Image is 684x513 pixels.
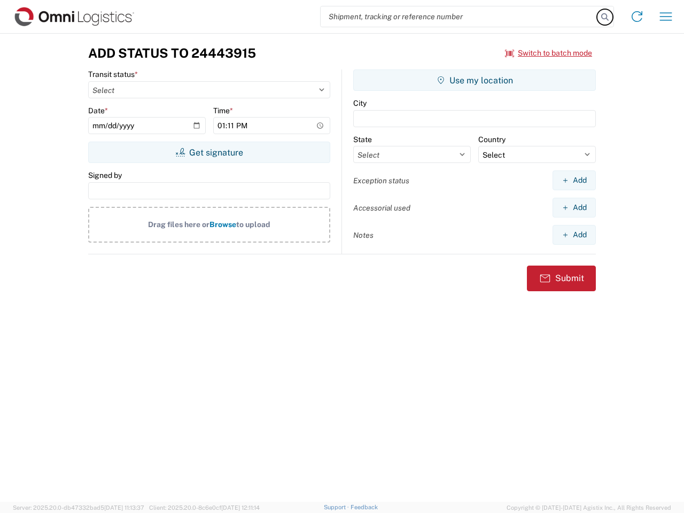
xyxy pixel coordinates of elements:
[88,170,122,180] label: Signed by
[104,504,144,511] span: [DATE] 11:13:37
[353,230,374,240] label: Notes
[149,504,260,511] span: Client: 2025.20.0-8c6e0cf
[478,135,506,144] label: Country
[505,44,592,62] button: Switch to batch mode
[527,266,596,291] button: Submit
[236,220,270,229] span: to upload
[351,504,378,510] a: Feedback
[13,504,144,511] span: Server: 2025.20.0-db47332bad5
[88,45,256,61] h3: Add Status to 24443915
[353,98,367,108] label: City
[507,503,671,512] span: Copyright © [DATE]-[DATE] Agistix Inc., All Rights Reserved
[88,69,138,79] label: Transit status
[353,135,372,144] label: State
[88,106,108,115] label: Date
[221,504,260,511] span: [DATE] 12:11:14
[321,6,597,27] input: Shipment, tracking or reference number
[553,170,596,190] button: Add
[213,106,233,115] label: Time
[324,504,351,510] a: Support
[553,198,596,217] button: Add
[353,176,409,185] label: Exception status
[148,220,209,229] span: Drag files here or
[353,203,410,213] label: Accessorial used
[353,69,596,91] button: Use my location
[88,142,330,163] button: Get signature
[553,225,596,245] button: Add
[209,220,236,229] span: Browse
